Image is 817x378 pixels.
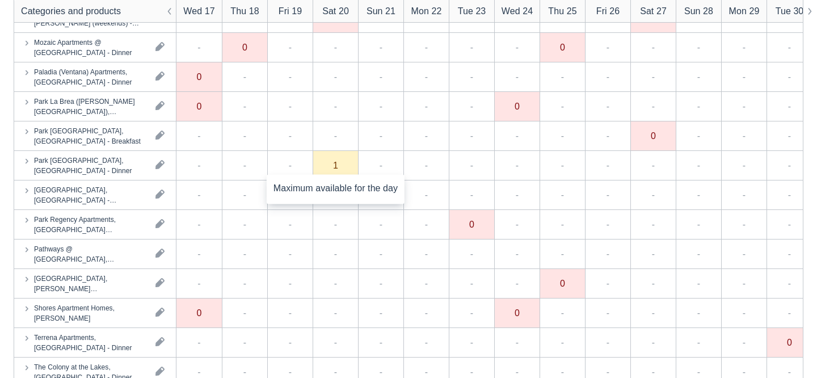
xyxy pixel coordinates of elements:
div: - [334,70,337,83]
div: Fri 19 [279,5,302,18]
div: - [334,306,337,320]
div: - [425,99,428,113]
div: Thu 25 [548,5,576,18]
div: - [470,335,473,349]
div: - [607,11,609,24]
div: - [607,276,609,290]
div: - [743,217,746,231]
div: - [380,99,382,113]
div: - [380,306,382,320]
div: - [561,335,564,349]
div: - [243,99,246,113]
div: - [516,129,519,142]
div: - [561,158,564,172]
div: Mon 29 [729,5,760,18]
div: - [743,306,746,320]
div: - [516,335,519,349]
div: - [197,276,200,290]
div: - [743,70,746,83]
div: Park La Brea ([PERSON_NAME][GEOGRAPHIC_DATA]), [GEOGRAPHIC_DATA] - Dinner [34,96,146,116]
div: - [697,306,700,320]
div: - [334,40,337,54]
div: Categories and products [21,5,121,18]
div: 0 [515,308,520,317]
div: - [289,276,292,290]
div: - [561,247,564,261]
div: - [380,129,382,142]
div: 0 [197,308,202,317]
div: - [743,158,746,172]
div: - [607,40,609,54]
div: - [197,247,200,261]
div: 0 [560,279,565,288]
div: - [289,217,292,231]
div: - [470,247,473,261]
div: - [607,129,609,142]
div: - [697,247,700,261]
div: - [380,247,382,261]
div: - [425,70,428,83]
div: - [425,40,428,54]
div: - [788,99,791,113]
div: - [607,306,609,320]
div: - [243,70,246,83]
div: - [197,129,200,142]
div: - [334,335,337,349]
div: - [652,188,655,201]
div: Sat 27 [640,5,667,18]
div: - [607,188,609,201]
div: - [289,306,292,320]
div: Paladia (Ventana) Apartments, [GEOGRAPHIC_DATA] - Dinner [34,66,146,87]
div: - [289,129,292,142]
div: Mozaic Apartments @ [GEOGRAPHIC_DATA] - Dinner [34,37,146,57]
div: - [652,247,655,261]
div: - [289,99,292,113]
div: - [243,217,246,231]
div: Sat 20 [322,5,349,18]
div: - [652,99,655,113]
div: - [607,247,609,261]
div: - [652,335,655,349]
div: - [561,306,564,320]
div: - [470,276,473,290]
div: [GEOGRAPHIC_DATA], [PERSON_NAME] (weekends) - Dinner [34,7,146,28]
div: - [652,158,655,172]
div: - [652,40,655,54]
div: - [516,11,519,24]
div: - [788,276,791,290]
div: - [197,11,200,24]
div: - [788,70,791,83]
div: - [516,276,519,290]
div: - [561,11,564,24]
div: - [743,188,746,201]
div: - [697,188,700,201]
div: - [697,276,700,290]
div: - [243,158,246,172]
div: Tue 23 [458,5,486,18]
div: - [743,276,746,290]
div: - [425,188,428,201]
div: - [334,276,337,290]
div: - [607,70,609,83]
div: - [380,158,382,172]
div: - [289,335,292,349]
div: - [289,247,292,261]
div: - [243,335,246,349]
div: - [516,70,519,83]
div: - [470,70,473,83]
div: - [607,335,609,349]
div: Shores Apartment Homes, [PERSON_NAME] [34,303,146,323]
div: - [607,158,609,172]
div: 0 [651,131,656,140]
div: - [516,217,519,231]
div: 0 [787,338,792,347]
div: - [652,276,655,290]
div: - [425,11,428,24]
div: Terrena Apartments, [GEOGRAPHIC_DATA] - Dinner [34,332,146,352]
div: - [516,247,519,261]
div: - [334,217,337,231]
div: - [380,11,382,24]
div: - [652,70,655,83]
div: - [743,11,746,24]
div: - [561,188,564,201]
